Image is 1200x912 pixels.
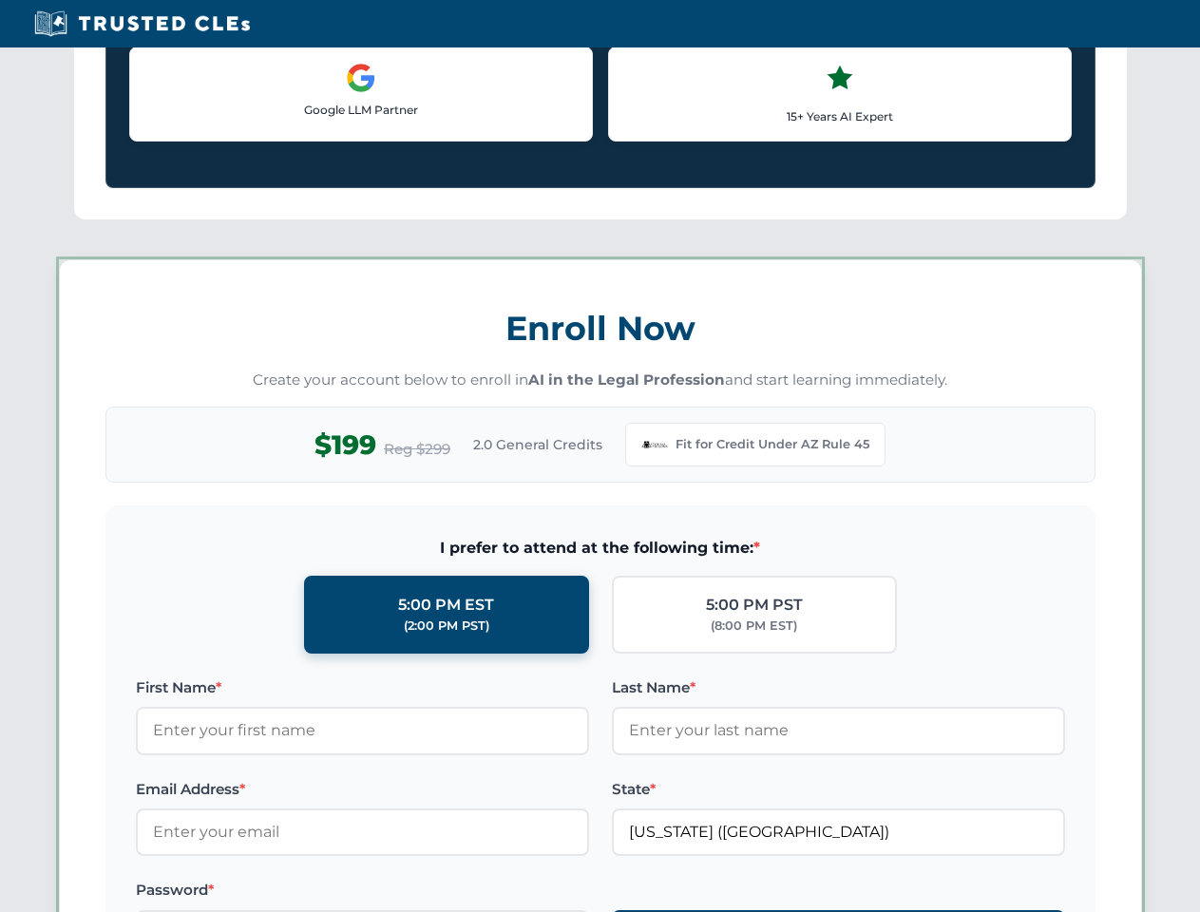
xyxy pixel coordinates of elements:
strong: AI in the Legal Profession [528,370,725,389]
input: Enter your last name [612,707,1065,754]
img: Google [346,63,376,93]
p: 15+ Years AI Expert [624,107,1056,125]
label: State [612,778,1065,801]
div: (2:00 PM PST) [404,617,489,636]
span: 2.0 General Credits [473,434,602,455]
div: 5:00 PM PST [706,593,803,617]
div: 5:00 PM EST [398,593,494,617]
span: Fit for Credit Under AZ Rule 45 [676,435,869,454]
span: $199 [314,424,376,466]
div: (8:00 PM EST) [711,617,797,636]
img: Trusted CLEs [29,9,256,38]
input: Enter your first name [136,707,589,754]
p: Google LLM Partner [145,101,577,119]
input: Enter your email [136,808,589,856]
h3: Enroll Now [105,298,1095,358]
p: Create your account below to enroll in and start learning immediately. [105,370,1095,391]
span: I prefer to attend at the following time: [136,536,1065,560]
label: Email Address [136,778,589,801]
img: Arizona Bar [641,431,668,458]
label: Last Name [612,676,1065,699]
label: First Name [136,676,589,699]
label: Password [136,879,589,902]
input: Arizona (AZ) [612,808,1065,856]
span: Reg $299 [384,438,450,461]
